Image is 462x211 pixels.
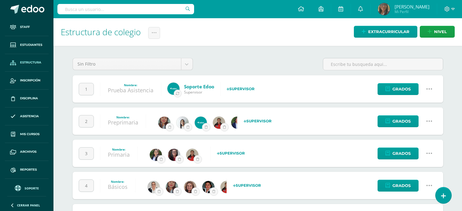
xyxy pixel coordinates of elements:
a: Archivos [5,143,49,161]
span: Sin Filtro [77,58,176,70]
span: nivel [434,26,447,37]
a: Grados [378,115,419,127]
a: Asistencia [5,107,49,125]
a: Disciplina [5,90,49,107]
img: 6fbc26837fd78081e2202675a432dd0c.png [184,181,196,193]
a: Primaria [108,151,130,158]
a: Extracurricular [354,26,417,38]
span: Reportes [20,167,37,172]
span: Estructura [20,60,41,65]
img: 6533283779351e741d1e4ec70d7ce053.png [168,149,180,161]
span: Mis cursos [20,132,39,137]
a: nivel [420,26,455,38]
span: Grados [392,116,411,127]
a: Mis cursos [5,125,49,143]
strong: Nombre: [124,83,137,87]
span: Estructura de colegio [61,26,141,38]
a: Estudiantes [5,36,49,54]
img: 71371cce019ae4d3e0b45603e87f97be.png [213,117,225,129]
span: Staff [20,25,30,29]
strong: Supervisor [233,183,261,188]
img: 56a73a1a4f15c79f6dbfa4a08ea075c8.png [158,117,170,129]
span: Grados [392,148,411,159]
img: 18f6a9c62e45fe555e785f26509fe48e.png [176,117,189,129]
span: Archivos [20,149,36,154]
img: d98bf3c1f642bb0fd1b79fad2feefc7b.png [378,3,390,15]
strong: Nombre: [116,115,130,119]
span: Estudiantes [20,43,42,47]
span: [PERSON_NAME] [395,4,429,10]
img: 71371cce019ae4d3e0b45603e87f97be.png [186,149,198,161]
img: 544892825c0ef607e0100ea1c1606ec1.png [167,83,180,95]
input: Escribe tu busqueda aqui... [323,58,443,70]
a: Sin Filtro [73,58,193,70]
a: Soporte Edoo [184,83,214,90]
span: Soporte [25,186,39,190]
a: Básicos [108,183,128,190]
img: 5d6da4cc789b3a0b39c87bcfd24a8035.png [150,149,162,161]
span: Grados [392,83,411,95]
a: Preprimaria [108,119,138,126]
span: Grados [392,180,411,191]
span: Inscripción [20,78,40,83]
a: Soporte [7,184,46,192]
img: 742e0f63486d6c48c53b1c28d4cbb4ff.png [148,181,160,193]
strong: Nombre: [112,147,125,151]
a: Grados [378,83,419,95]
a: Prueba Asistencia [108,87,153,94]
a: Estructura [5,54,49,72]
span: Extracurricular [368,26,409,37]
span: Disciplina [20,96,38,101]
img: 56a73a1a4f15c79f6dbfa4a08ea075c8.png [166,181,178,193]
strong: Nombre: [111,179,124,184]
a: Grados [378,180,419,192]
img: 544892825c0ef607e0100ea1c1606ec1.png [195,117,207,129]
strong: Supervisor [217,151,245,155]
span: Cerrar panel [17,203,40,207]
strong: Supervisor [227,87,255,91]
a: Staff [5,18,49,36]
a: Inscripción [5,72,49,90]
span: Mi Perfil [395,9,429,14]
a: Reportes [5,161,49,179]
img: 71371cce019ae4d3e0b45603e87f97be.png [221,181,233,193]
a: Grados [378,148,419,159]
strong: Supervisor [244,119,272,123]
span: Supervisor [184,90,214,95]
span: Asistencia [20,114,39,119]
input: Busca un usuario... [57,4,194,14]
img: ff7e240c33d259d1c94387803427021a.png [231,117,243,129]
img: 93b6fa2c51d5dccc1a2283e76f73c44c.png [202,181,214,193]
